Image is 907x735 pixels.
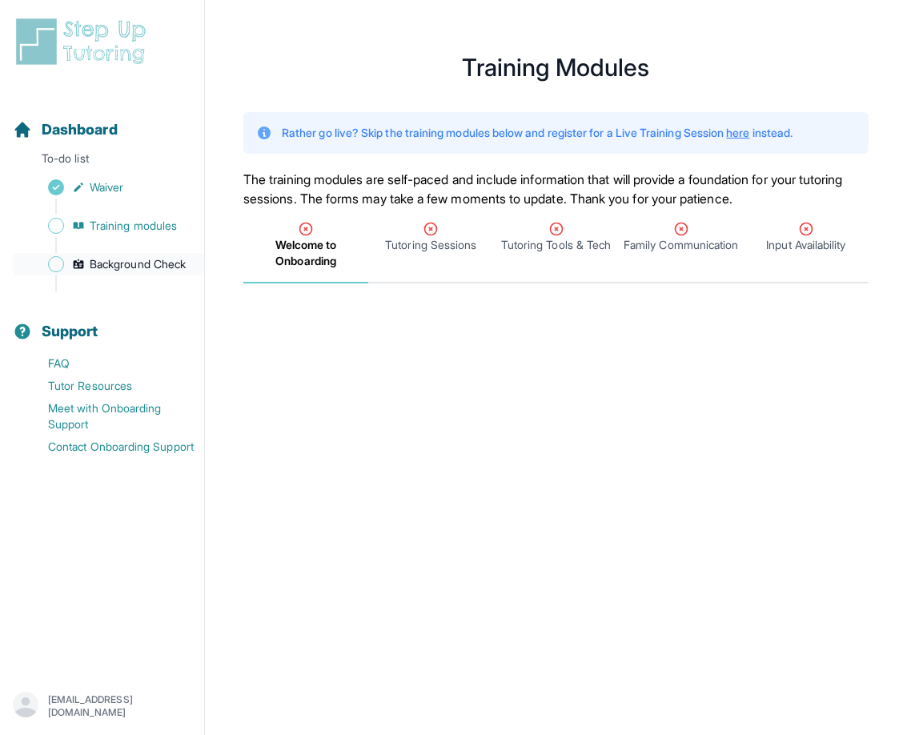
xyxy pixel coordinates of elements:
[243,208,869,283] nav: Tabs
[726,126,749,139] a: here
[13,375,204,397] a: Tutor Resources
[6,295,198,349] button: Support
[766,237,845,253] span: Input Availability
[243,58,869,77] h1: Training Modules
[247,237,365,269] span: Welcome to Onboarding
[13,176,204,199] a: Waiver
[6,151,198,173] p: To-do list
[90,218,177,234] span: Training modules
[385,237,476,253] span: Tutoring Sessions
[13,436,204,458] a: Contact Onboarding Support
[624,237,738,253] span: Family Communication
[13,118,118,141] a: Dashboard
[42,118,118,141] span: Dashboard
[90,256,186,272] span: Background Check
[42,320,98,343] span: Support
[6,93,198,147] button: Dashboard
[282,125,793,141] p: Rather go live? Skip the training modules below and register for a Live Training Session instead.
[13,692,191,721] button: [EMAIL_ADDRESS][DOMAIN_NAME]
[13,253,204,275] a: Background Check
[13,397,204,436] a: Meet with Onboarding Support
[13,215,204,237] a: Training modules
[13,16,155,67] img: logo
[90,179,123,195] span: Waiver
[243,170,869,208] p: The training modules are self-paced and include information that will provide a foundation for yo...
[13,352,204,375] a: FAQ
[501,237,611,253] span: Tutoring Tools & Tech
[48,693,191,719] p: [EMAIL_ADDRESS][DOMAIN_NAME]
